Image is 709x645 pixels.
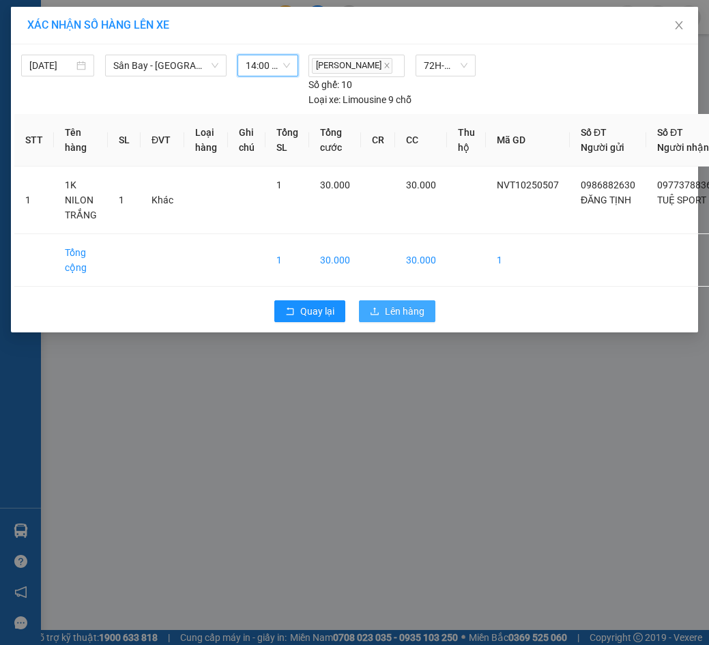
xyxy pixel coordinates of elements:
th: ĐVT [141,114,184,167]
th: Ghi chú [228,114,265,167]
input: 13/10/2025 [29,58,74,73]
span: Người nhận [657,142,709,153]
span: 14:00 - 72H-060.06 [246,55,291,76]
td: 30.000 [309,234,361,287]
td: 1 [486,234,570,287]
span: Số ĐT [581,127,607,138]
th: Thu hộ [447,114,486,167]
span: Người gửi [581,142,624,153]
div: 10 [308,77,352,92]
span: VPVT [150,80,201,104]
div: TUỆ SPORT [130,44,240,61]
div: 0977378836 [130,61,240,80]
span: Nhận: [130,13,163,27]
button: uploadLên hàng [359,300,435,322]
span: Số ghế: [308,77,339,92]
th: CR [361,114,395,167]
span: 0986882630 [581,180,635,190]
span: close [384,62,390,69]
span: 1 [276,180,282,190]
span: Lên hàng [385,304,424,319]
span: 30.000 [320,180,350,190]
th: Mã GD [486,114,570,167]
div: VP 108 [PERSON_NAME] [130,12,240,44]
span: Loại xe: [308,92,341,107]
span: 30.000 [406,180,436,190]
td: Tổng cộng [54,234,108,287]
div: 0986882630 [12,77,121,96]
th: Tổng SL [265,114,309,167]
th: CC [395,114,447,167]
div: VP 184 [PERSON_NAME] - HCM [12,12,121,61]
div: ĐĂNG TỊNH [12,61,121,77]
span: DĐ: [130,87,150,102]
span: [PERSON_NAME] [312,58,392,74]
td: Khác [141,167,184,234]
th: Loại hàng [184,114,228,167]
span: XÁC NHẬN SỐ HÀNG LÊN XE [27,18,169,31]
span: Sân Bay - Vũng Tàu [113,55,218,76]
span: Số ĐT [657,127,683,138]
span: close [674,20,684,31]
td: 1 [265,234,309,287]
span: TUỆ SPORT [657,195,706,205]
th: STT [14,114,54,167]
span: ĐĂNG TỊNH [581,195,631,205]
span: rollback [285,306,295,317]
span: Quay lại [300,304,334,319]
span: 72H-060.06 [424,55,467,76]
td: 1K NILON TRẮNG [54,167,108,234]
span: Gửi: [12,13,33,27]
div: Limousine 9 chỗ [308,92,411,107]
button: rollbackQuay lại [274,300,345,322]
span: upload [370,306,379,317]
button: Close [660,7,698,45]
th: Tổng cước [309,114,361,167]
th: SL [108,114,141,167]
td: 1 [14,167,54,234]
span: 1 [119,195,124,205]
span: down [211,61,219,70]
span: NVT10250507 [497,180,559,190]
th: Tên hàng [54,114,108,167]
td: 30.000 [395,234,447,287]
